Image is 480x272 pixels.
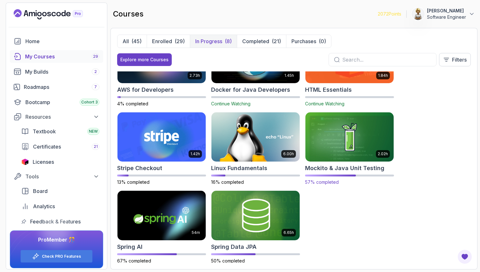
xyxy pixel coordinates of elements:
[10,171,103,182] button: Tools
[303,111,396,163] img: Mockito & Java Unit Testing card
[25,98,99,106] div: Bootcamp
[147,35,190,48] button: Enrolled(29)
[93,54,98,59] span: 29
[117,179,150,185] span: 13% completed
[17,200,103,213] a: analytics
[211,242,257,251] h2: Spring Data JPA
[17,185,103,197] a: board
[192,230,200,235] p: 54m
[33,187,48,195] span: Board
[286,35,331,48] button: Purchases(0)
[439,53,471,66] button: Filters
[412,8,475,20] button: user profile image[PERSON_NAME]Software Engineer
[17,156,103,168] a: licenses
[17,140,103,153] a: certificates
[211,112,300,186] a: Linux Fundamentals card6.00hLinux Fundamentals16% completed
[378,151,388,156] p: 2.02h
[10,96,103,109] a: bootcamp
[427,8,466,14] p: [PERSON_NAME]
[242,37,269,45] p: Completed
[42,254,81,259] a: Check PRO Features
[117,164,162,173] h2: Stripe Checkout
[211,112,300,162] img: Linux Fundamentals card
[117,85,174,94] h2: AWS for Developers
[283,230,294,235] p: 6.65h
[120,56,169,63] div: Explore more Courses
[211,164,267,173] h2: Linux Fundamentals
[190,35,237,48] button: In Progress(8)
[10,111,103,123] button: Resources
[152,37,172,45] p: Enrolled
[117,35,147,48] button: All(45)
[117,112,206,186] a: Stripe Checkout card1.42hStripe Checkout13% completed
[225,37,232,45] div: (8)
[284,73,294,78] p: 1.45h
[211,101,250,106] span: Continue Watching
[190,73,200,78] p: 2.73h
[113,9,143,19] h2: courses
[378,73,388,78] p: 1.84h
[33,128,56,135] span: Textbook
[25,53,99,60] div: My Courses
[175,37,185,45] div: (29)
[190,151,200,156] p: 1.42h
[457,249,472,264] button: Open Feedback Button
[283,151,294,156] p: 6.00h
[117,101,148,106] span: 4% completed
[10,35,103,48] a: home
[305,101,344,106] span: Continue Watching
[17,215,103,228] a: feedback
[33,158,54,166] span: Licenses
[10,81,103,93] a: roadmaps
[305,85,352,94] h2: HTML Essentials
[81,100,98,105] span: Cohort 3
[211,179,244,185] span: 16% completed
[25,37,99,45] div: Home
[94,69,97,74] span: 2
[319,37,326,45] div: (0)
[291,37,316,45] p: Purchases
[21,159,29,165] img: jetbrains icon
[305,164,384,173] h2: Mockito & Java Unit Testing
[17,125,103,138] a: textbook
[33,202,55,210] span: Analytics
[211,190,300,264] a: Spring Data JPA card6.65hSpring Data JPA50% completed
[117,112,206,162] img: Stripe Checkout card
[10,65,103,78] a: builds
[305,112,394,186] a: Mockito & Java Unit Testing card2.02hMockito & Java Unit Testing57% completed
[195,37,222,45] p: In Progress
[131,37,142,45] div: (45)
[123,37,129,45] p: All
[412,8,424,20] img: user profile image
[10,50,103,63] a: courses
[30,218,81,225] span: Feedback & Features
[272,37,281,45] div: (21)
[94,84,97,90] span: 7
[117,53,172,66] button: Explore more Courses
[14,9,97,19] a: Landing page
[25,68,99,76] div: My Builds
[342,56,431,63] input: Search...
[117,242,143,251] h2: Spring AI
[211,85,290,94] h2: Docker for Java Developers
[20,250,93,263] button: Check PRO Features
[378,11,401,17] p: 2072 Points
[25,173,99,180] div: Tools
[117,258,151,263] span: 67% completed
[117,191,206,240] img: Spring AI card
[33,143,61,150] span: Certificates
[94,144,98,149] span: 21
[211,258,245,263] span: 50% completed
[25,113,99,121] div: Resources
[452,56,467,63] p: Filters
[24,83,99,91] div: Roadmaps
[305,179,339,185] span: 57% completed
[427,14,466,20] p: Software Engineer
[237,35,286,48] button: Completed(21)
[211,191,300,240] img: Spring Data JPA card
[89,129,98,134] span: NEW
[117,190,206,264] a: Spring AI card54mSpring AI67% completed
